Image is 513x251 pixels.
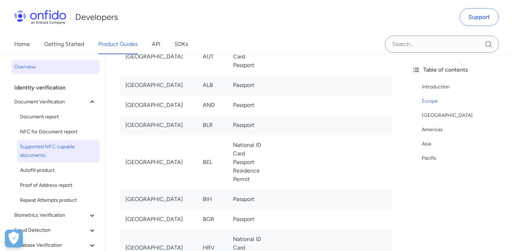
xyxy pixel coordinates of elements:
[197,38,227,75] td: AUT
[17,193,99,208] a: Repeat Attempts product
[11,208,99,222] button: Biometrics Verification
[227,135,268,189] td: National ID Card Passport Residence Permit
[175,34,188,54] a: SDKs
[20,143,97,160] span: Supported NFC-capable documents
[17,110,99,124] a: Document report
[460,8,499,26] a: Support
[120,75,197,95] td: [GEOGRAPHIC_DATA]
[11,95,99,109] button: Document Verification
[227,95,268,115] td: Passport
[227,38,268,75] td: National ID Card Passport
[385,36,499,53] input: Onfido search input field
[75,11,118,23] h1: Developers
[197,189,227,209] td: BIH
[14,81,102,95] div: Identity verification
[11,60,99,74] a: Overview
[14,34,30,54] a: Home
[20,166,97,175] span: Autofill product
[422,97,507,106] a: Europe
[120,189,197,209] td: [GEOGRAPHIC_DATA]
[14,241,88,250] span: Database Verification
[422,154,507,163] a: Pacific
[20,196,97,205] span: Repeat Attempts product
[5,230,23,247] button: Open Preferences
[422,111,507,120] a: [GEOGRAPHIC_DATA]
[197,75,227,95] td: ALB
[17,125,99,139] a: NFC for Document report
[197,209,227,229] td: BGR
[120,115,197,135] td: [GEOGRAPHIC_DATA]
[412,66,507,74] div: Table of contents
[227,189,268,209] td: Passport
[20,113,97,121] span: Document report
[197,135,227,189] td: BEL
[20,128,97,136] span: NFC for Document report
[120,135,197,189] td: [GEOGRAPHIC_DATA]
[422,140,507,148] a: Asia
[5,230,23,247] div: Cookie Preferences
[227,75,268,95] td: Passport
[120,38,197,75] td: [GEOGRAPHIC_DATA]
[17,178,99,193] a: Proof of Address report
[98,34,138,54] a: Product Guides
[422,125,507,134] a: Americas
[227,115,268,135] td: Passport
[227,209,268,229] td: Passport
[17,140,99,163] a: Supported NFC-capable documents
[14,98,88,106] span: Document Verification
[197,95,227,115] td: AND
[11,223,99,237] button: Fraud Detection
[422,83,507,91] a: Introduction
[17,163,99,178] a: Autofill product
[20,181,97,190] span: Proof of Address report
[120,209,197,229] td: [GEOGRAPHIC_DATA]
[14,226,88,235] span: Fraud Detection
[14,63,97,71] span: Overview
[120,95,197,115] td: [GEOGRAPHIC_DATA]
[14,211,88,220] span: Biometrics Verification
[44,34,84,54] a: Getting Started
[197,115,227,135] td: BLR
[14,10,66,24] img: Onfido Logo
[152,34,160,54] a: API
